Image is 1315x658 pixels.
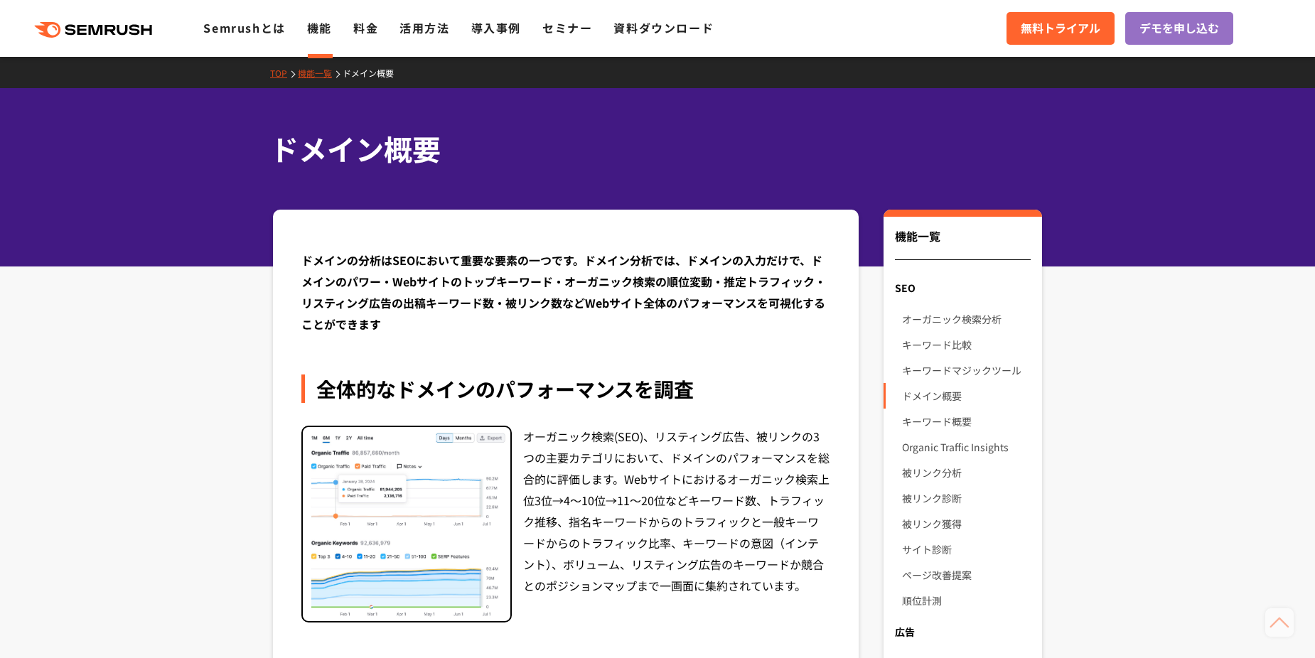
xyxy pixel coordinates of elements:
a: 順位計測 [902,588,1031,613]
a: ページ改善提案 [902,562,1031,588]
a: ドメイン概要 [902,383,1031,409]
h1: ドメイン概要 [270,128,1031,170]
a: キーワードマジックツール [902,357,1031,383]
img: 全体的なドメインのパフォーマンスを調査 [303,427,510,622]
a: デモを申し込む [1125,12,1233,45]
a: Semrushとは [203,19,285,36]
span: デモを申し込む [1139,19,1219,38]
a: 無料トライアル [1007,12,1115,45]
a: 導入事例 [471,19,521,36]
a: 被リンク診断 [902,485,1031,511]
div: オーガニック検索(SEO)、リスティング広告、被リンクの3つの主要カテゴリにおいて、ドメインのパフォーマンスを総合的に評価します。Webサイトにおけるオーガニック検索上位3位→4～10位→11～... [523,426,830,623]
a: サイト診断 [902,536,1031,562]
a: 被リンク分析 [902,460,1031,485]
a: キーワード比較 [902,332,1031,357]
div: 広告 [884,619,1042,644]
div: SEO [884,275,1042,301]
a: 料金 [353,19,378,36]
a: 機能一覧 [298,67,343,79]
a: キーワード概要 [902,409,1031,434]
a: TOP [270,67,298,79]
a: Organic Traffic Insights [902,434,1031,460]
a: 被リンク獲得 [902,511,1031,536]
a: オーガニック検索分析 [902,306,1031,332]
div: 機能一覧 [895,227,1031,260]
div: 全体的なドメインのパフォーマンスを調査 [301,374,830,403]
a: ドメイン概要 [343,67,404,79]
div: ドメインの分析はSEOにおいて重要な要素の一つです。ドメイン分析では、ドメインの入力だけで、ドメインのパワー・Webサイトのトップキーワード・オーガニック検索の順位変動・推定トラフィック・リステ... [301,249,830,335]
a: 資料ダウンロード [613,19,714,36]
a: 活用方法 [399,19,449,36]
a: セミナー [542,19,592,36]
span: 無料トライアル [1021,19,1100,38]
a: 機能 [307,19,332,36]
